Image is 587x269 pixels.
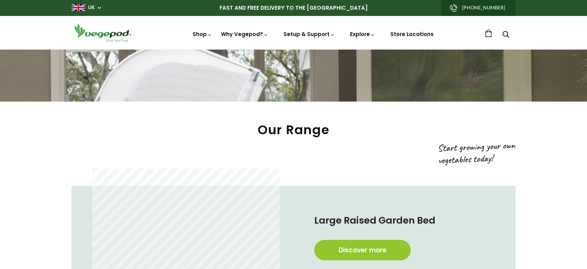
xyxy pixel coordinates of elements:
[71,4,85,11] img: gb_large.png
[390,31,434,38] a: Store Locations
[314,214,488,227] h4: Large Raised Garden Bed
[193,31,212,38] a: Shop
[71,23,134,43] img: Vegepod
[314,240,411,260] a: Discover more
[221,31,268,38] a: Why Vegepod?
[88,4,95,11] a: UK
[283,31,335,38] a: Setup & Support
[502,32,509,39] a: Search
[71,122,516,137] h2: Our Range
[350,31,375,38] a: Explore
